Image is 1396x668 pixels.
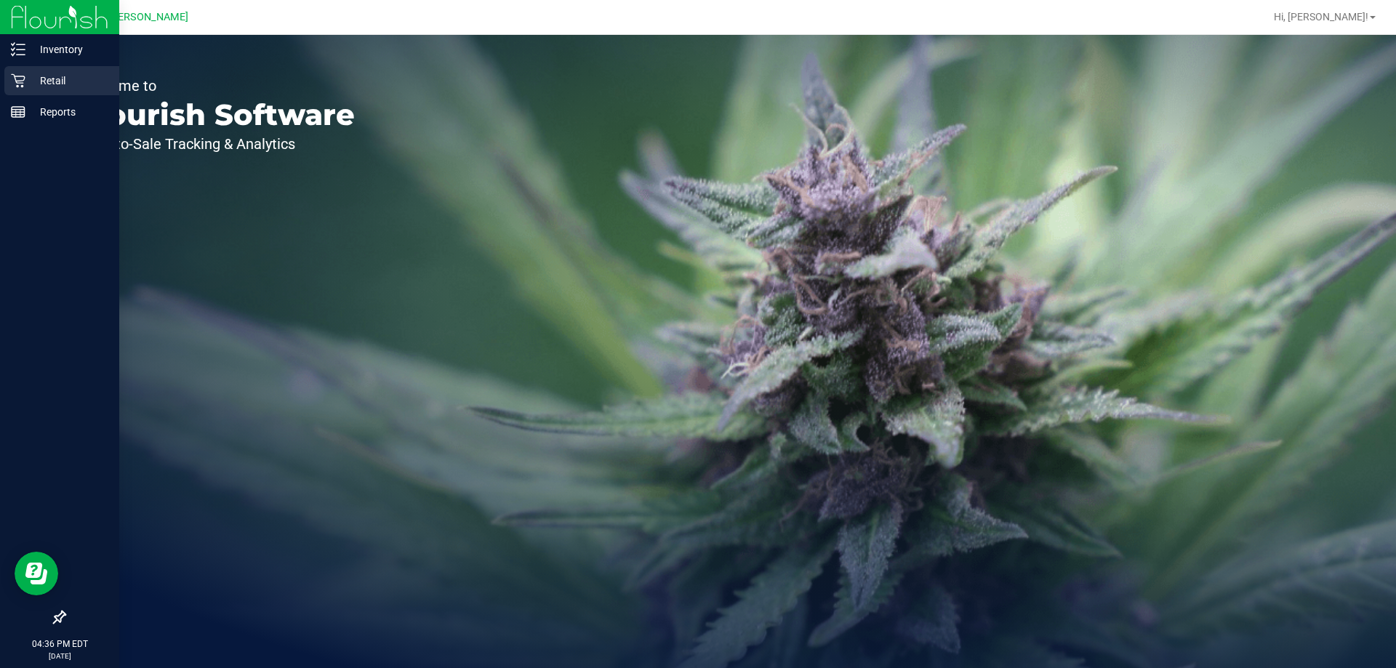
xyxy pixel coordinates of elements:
[108,11,188,23] span: [PERSON_NAME]
[25,72,113,89] p: Retail
[25,103,113,121] p: Reports
[11,73,25,88] inline-svg: Retail
[79,79,355,93] p: Welcome to
[11,42,25,57] inline-svg: Inventory
[79,137,355,151] p: Seed-to-Sale Tracking & Analytics
[1274,11,1368,23] span: Hi, [PERSON_NAME]!
[15,552,58,595] iframe: Resource center
[79,100,355,129] p: Flourish Software
[25,41,113,58] p: Inventory
[7,651,113,661] p: [DATE]
[7,637,113,651] p: 04:36 PM EDT
[11,105,25,119] inline-svg: Reports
